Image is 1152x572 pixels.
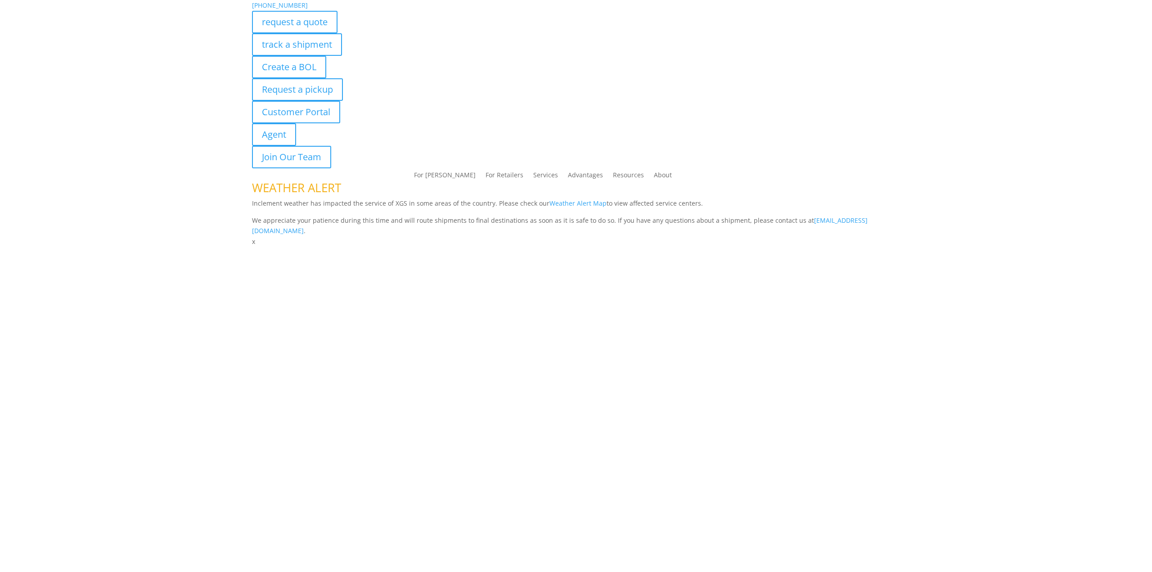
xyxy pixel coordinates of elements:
[252,56,326,78] a: Create a BOL
[252,1,308,9] a: [PHONE_NUMBER]
[252,101,340,123] a: Customer Portal
[414,172,476,182] a: For [PERSON_NAME]
[486,172,523,182] a: For Retailers
[252,265,900,276] p: Complete the form below and a member of our team will be in touch within 24 hours.
[252,236,900,247] p: x
[252,78,343,101] a: Request a pickup
[533,172,558,182] a: Services
[549,199,607,207] a: Weather Alert Map
[252,180,341,196] span: WEATHER ALERT
[252,247,900,265] h1: Contact Us
[252,11,337,33] a: request a quote
[252,215,900,237] p: We appreciate your patience during this time and will route shipments to final destinations as so...
[252,33,342,56] a: track a shipment
[252,146,331,168] a: Join Our Team
[252,198,900,215] p: Inclement weather has impacted the service of XGS in some areas of the country. Please check our ...
[613,172,644,182] a: Resources
[654,172,672,182] a: About
[568,172,603,182] a: Advantages
[252,123,296,146] a: Agent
